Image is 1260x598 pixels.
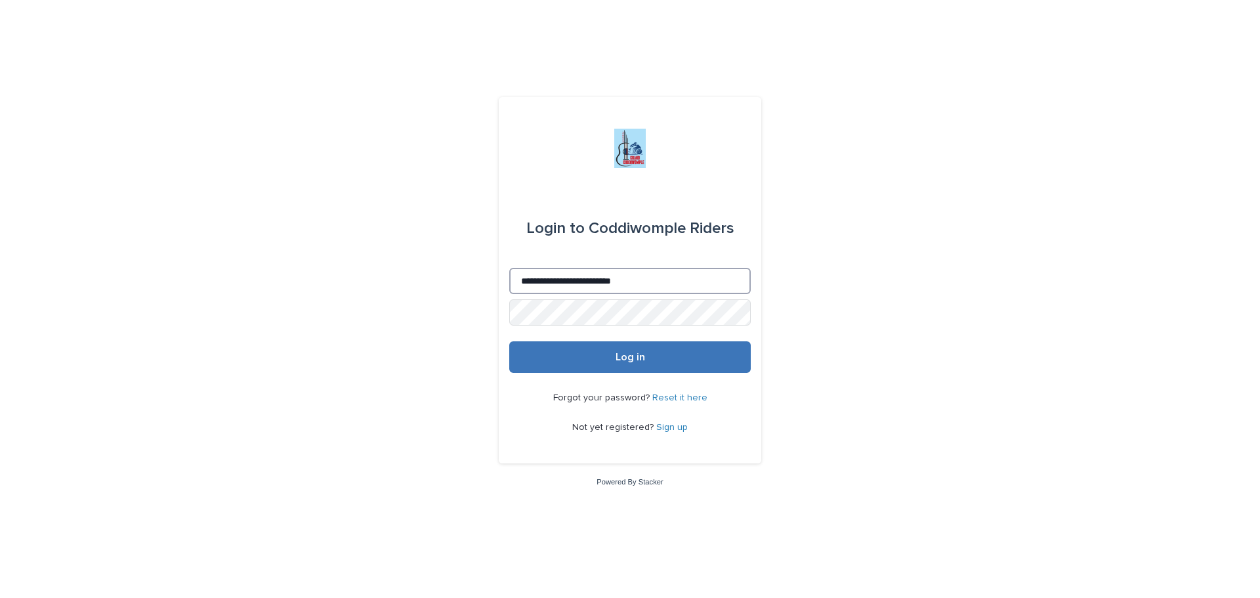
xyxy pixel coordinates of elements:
[509,341,751,373] button: Log in
[597,478,663,486] a: Powered By Stacker
[526,221,585,236] span: Login to
[526,210,734,247] div: Coddiwomple Riders
[614,129,646,168] img: jxsLJbdS1eYBI7rVAS4p
[652,393,707,402] a: Reset it here
[572,423,656,432] span: Not yet registered?
[656,423,688,432] a: Sign up
[616,352,645,362] span: Log in
[553,393,652,402] span: Forgot your password?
